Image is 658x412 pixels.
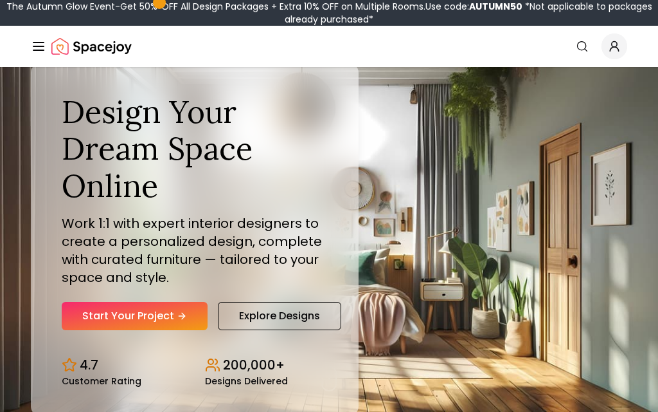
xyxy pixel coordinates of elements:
img: Spacejoy Logo [51,33,132,59]
a: Spacejoy [51,33,132,59]
small: Customer Rating [62,377,141,386]
small: Designs Delivered [205,377,288,386]
h1: Design Your Dream Space Online [62,93,328,205]
p: 200,000+ [223,356,285,374]
nav: Global [31,26,627,67]
a: Explore Designs [218,302,341,330]
p: Work 1:1 with expert interior designers to create a personalized design, complete with curated fu... [62,214,328,286]
a: Start Your Project [62,302,208,330]
div: Design stats [62,346,328,386]
p: 4.7 [80,356,98,374]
